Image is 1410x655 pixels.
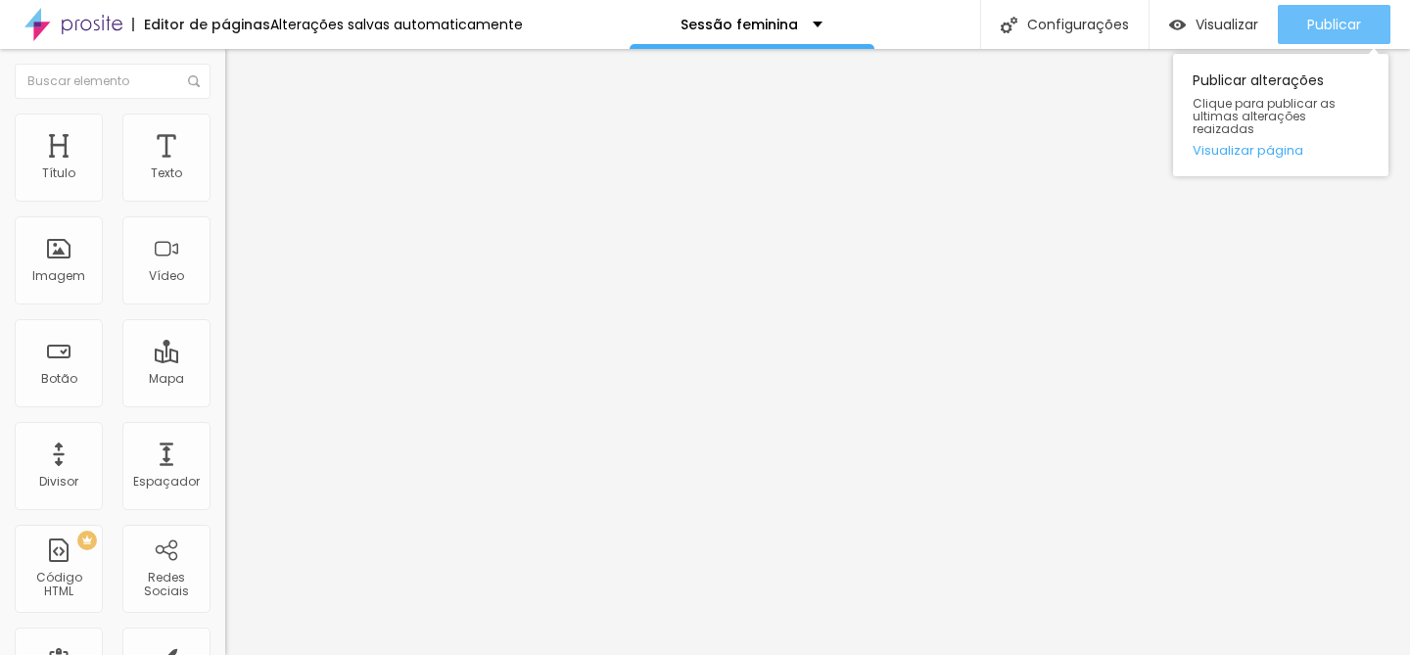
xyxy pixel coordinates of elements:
[149,372,184,386] div: Mapa
[151,166,182,180] div: Texto
[32,269,85,283] div: Imagem
[1196,17,1258,32] span: Visualizar
[132,18,270,31] div: Editor de páginas
[127,571,205,599] div: Redes Sociais
[1001,17,1017,33] img: Icone
[1173,54,1388,176] div: Publicar alterações
[42,166,75,180] div: Título
[41,372,77,386] div: Botão
[681,18,798,31] p: Sessão feminina
[1193,144,1369,157] a: Visualizar página
[149,269,184,283] div: Vídeo
[270,18,523,31] div: Alterações salvas automaticamente
[1150,5,1278,44] button: Visualizar
[1193,97,1369,136] span: Clique para publicar as ultimas alterações reaizadas
[15,64,211,99] input: Buscar elemento
[133,475,200,489] div: Espaçador
[225,49,1410,655] iframe: Editor
[1278,5,1390,44] button: Publicar
[1307,17,1361,32] span: Publicar
[20,571,97,599] div: Código HTML
[39,475,78,489] div: Divisor
[188,75,200,87] img: Icone
[1169,17,1186,33] img: view-1.svg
